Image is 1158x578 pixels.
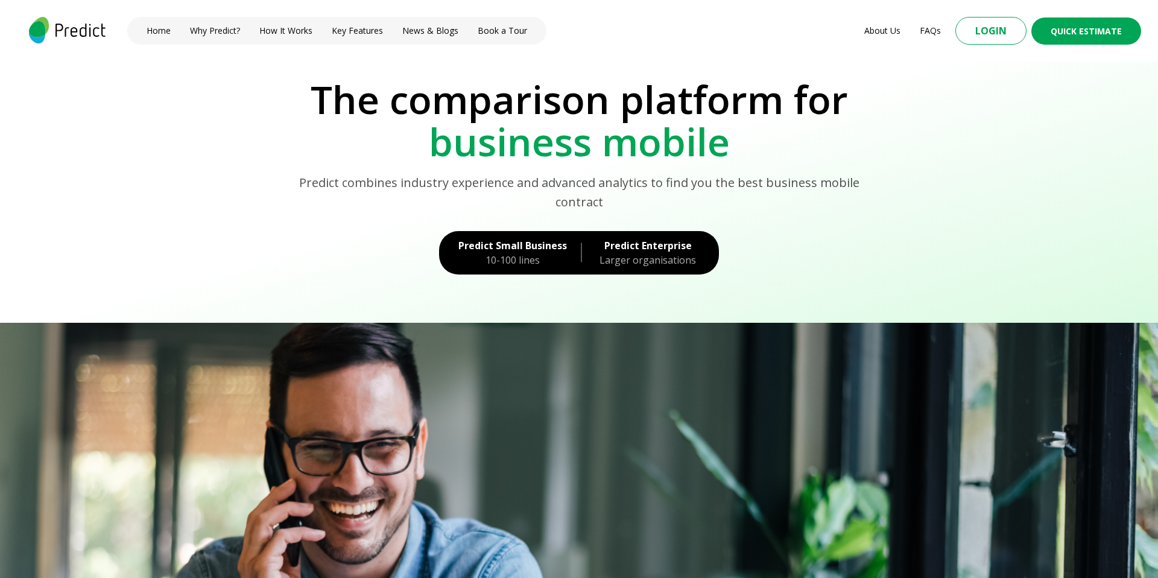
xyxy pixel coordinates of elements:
a: Predict Small Business10-100 lines [439,231,569,275]
div: Predict Small Business [458,238,567,253]
a: FAQs [920,25,941,37]
a: Key Features [332,25,383,37]
a: How It Works [259,25,312,37]
a: Home [147,25,171,37]
div: Larger organisations [596,253,700,267]
a: Book a Tour [478,25,527,37]
a: Why Predict? [190,25,240,37]
div: Predict Enterprise [596,238,700,253]
p: Predict combines industry experience and advanced analytics to find you the best business mobile ... [298,173,860,212]
button: Quick Estimate [1031,17,1141,45]
button: Login [955,17,1027,45]
a: Predict EnterpriseLarger organisations [593,231,719,275]
a: News & Blogs [402,25,458,37]
p: business mobile [17,121,1141,163]
div: 10-100 lines [458,253,567,267]
p: The comparison platform for [17,78,1141,121]
img: logo [27,17,108,43]
a: About Us [864,25,900,37]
